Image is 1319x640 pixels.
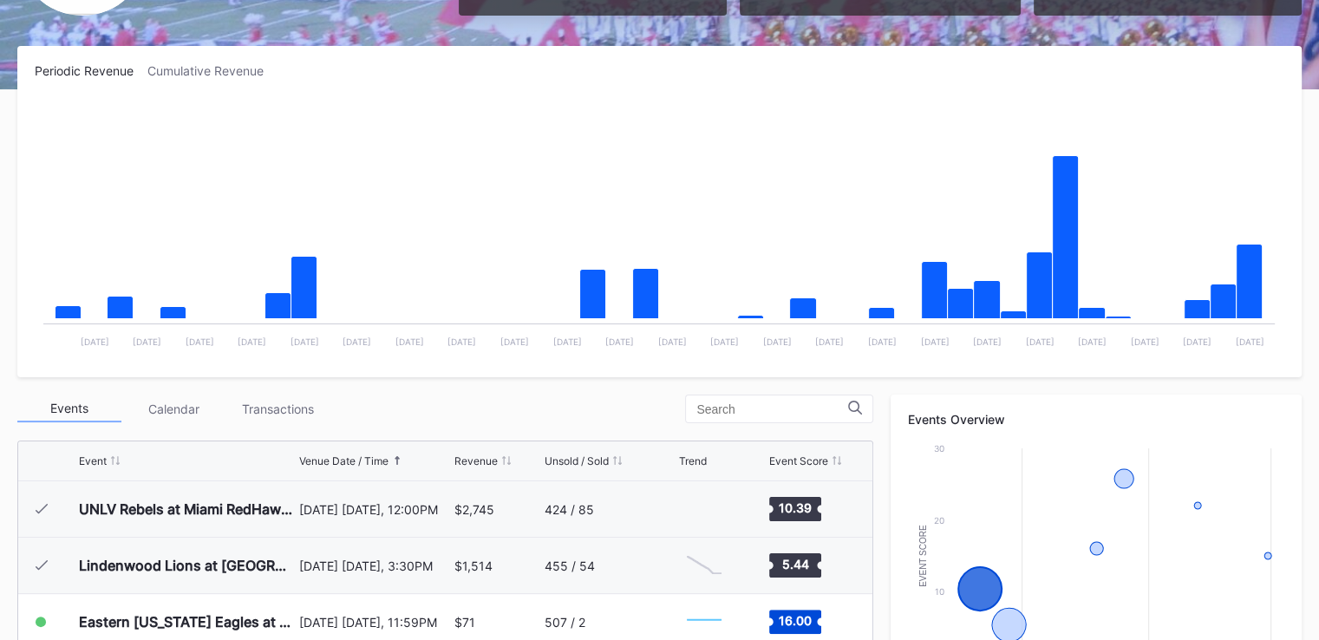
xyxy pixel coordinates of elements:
[545,454,609,467] div: Unsold / Sold
[545,502,594,517] div: 424 / 85
[935,586,944,597] text: 10
[553,336,582,347] text: [DATE]
[678,487,730,531] svg: Chart title
[920,336,949,347] text: [DATE]
[35,100,1283,360] svg: Chart title
[918,525,928,587] text: Event Score
[299,558,450,573] div: [DATE] [DATE], 3:30PM
[1236,336,1264,347] text: [DATE]
[779,500,812,515] text: 10.39
[781,557,808,571] text: 5.44
[79,454,107,467] div: Event
[678,454,706,467] div: Trend
[545,615,585,630] div: 507 / 2
[710,336,739,347] text: [DATE]
[454,615,475,630] div: $71
[186,336,214,347] text: [DATE]
[395,336,424,347] text: [DATE]
[225,395,330,422] div: Transactions
[934,515,944,526] text: 20
[1026,336,1055,347] text: [DATE]
[545,558,595,573] div: 455 / 54
[35,63,147,78] div: Periodic Revenue
[500,336,529,347] text: [DATE]
[769,454,828,467] div: Event Score
[454,558,493,573] div: $1,514
[1131,336,1159,347] text: [DATE]
[343,336,371,347] text: [DATE]
[678,544,730,587] svg: Chart title
[79,557,295,574] div: Lindenwood Lions at [GEOGRAPHIC_DATA] RedHawks Football
[934,443,944,454] text: 30
[121,395,225,422] div: Calendar
[454,454,498,467] div: Revenue
[133,336,161,347] text: [DATE]
[79,500,295,518] div: UNLV Rebels at Miami RedHawks Football
[815,336,844,347] text: [DATE]
[763,336,792,347] text: [DATE]
[17,395,121,422] div: Events
[454,502,494,517] div: $2,745
[291,336,319,347] text: [DATE]
[299,502,450,517] div: [DATE] [DATE], 12:00PM
[1183,336,1211,347] text: [DATE]
[779,613,812,628] text: 16.00
[299,615,450,630] div: [DATE] [DATE], 11:59PM
[908,412,1284,427] div: Events Overview
[79,613,295,630] div: Eastern [US_STATE] Eagles at [GEOGRAPHIC_DATA] RedHawks Football
[696,402,848,416] input: Search
[238,336,266,347] text: [DATE]
[147,63,278,78] div: Cumulative Revenue
[605,336,634,347] text: [DATE]
[299,454,389,467] div: Venue Date / Time
[868,336,897,347] text: [DATE]
[973,336,1002,347] text: [DATE]
[81,336,109,347] text: [DATE]
[447,336,476,347] text: [DATE]
[1078,336,1107,347] text: [DATE]
[658,336,687,347] text: [DATE]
